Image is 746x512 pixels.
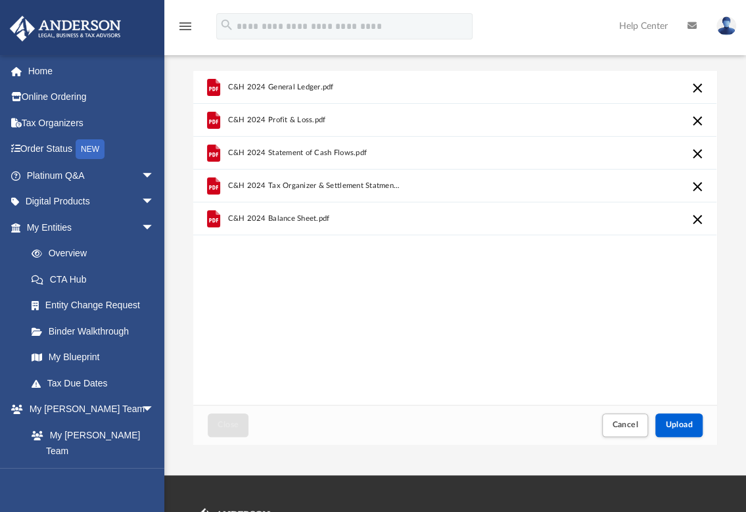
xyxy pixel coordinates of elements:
[228,181,401,190] span: C&H 2024 Tax Organizer & Settlement Statments.pdf
[9,136,174,163] a: Order StatusNEW
[228,149,367,157] span: C&H 2024 Statement of Cash Flows.pdf
[690,80,706,96] button: Cancel this upload
[141,214,168,241] span: arrow_drop_down
[141,189,168,216] span: arrow_drop_down
[141,162,168,189] span: arrow_drop_down
[690,179,706,195] button: Cancel this upload
[18,292,174,319] a: Entity Change Request
[9,162,174,189] a: Platinum Q&Aarrow_drop_down
[76,139,105,159] div: NEW
[18,464,168,506] a: [PERSON_NAME] System
[9,189,174,215] a: Digital Productsarrow_drop_down
[18,318,174,344] a: Binder Walkthrough
[141,396,168,423] span: arrow_drop_down
[690,113,706,129] button: Cancel this upload
[9,110,174,136] a: Tax Organizers
[690,146,706,162] button: Cancel this upload
[228,214,330,223] span: C&H 2024 Balance Sheet.pdf
[177,25,193,34] a: menu
[716,16,736,35] img: User Pic
[9,58,174,84] a: Home
[690,212,706,227] button: Cancel this upload
[193,71,717,445] div: Upload
[193,71,716,405] div: grid
[18,241,174,267] a: Overview
[655,413,703,436] button: Upload
[612,421,638,429] span: Cancel
[6,16,125,41] img: Anderson Advisors Platinum Portal
[9,84,174,110] a: Online Ordering
[177,18,193,34] i: menu
[602,413,648,436] button: Cancel
[208,413,248,436] button: Close
[228,116,326,124] span: C&H 2024 Profit & Loss.pdf
[9,214,174,241] a: My Entitiesarrow_drop_down
[220,18,234,32] i: search
[18,422,161,464] a: My [PERSON_NAME] Team
[18,266,174,292] a: CTA Hub
[9,396,168,423] a: My [PERSON_NAME] Teamarrow_drop_down
[665,421,693,429] span: Upload
[218,421,239,429] span: Close
[18,344,168,371] a: My Blueprint
[18,370,174,396] a: Tax Due Dates
[228,83,334,91] span: C&H 2024 General Ledger.pdf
